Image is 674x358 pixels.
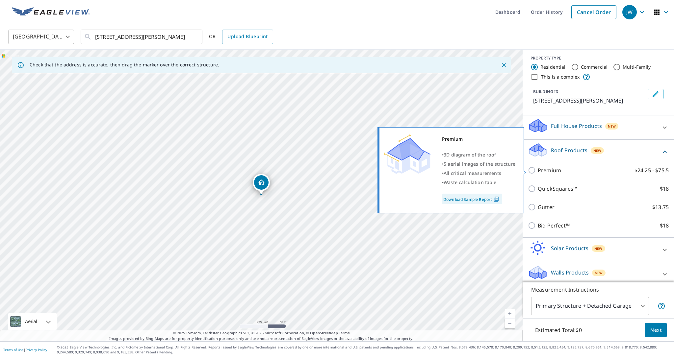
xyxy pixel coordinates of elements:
p: Solar Products [551,244,588,252]
input: Search by address or latitude-longitude [95,28,189,46]
label: Multi-Family [623,64,651,70]
span: New [595,270,603,275]
div: • [442,178,515,187]
p: $18 [660,222,669,229]
div: Roof ProductsNew [528,142,669,161]
img: Pdf Icon [492,196,501,202]
p: Estimated Total: $0 [530,323,587,337]
p: [STREET_ADDRESS][PERSON_NAME] [533,97,645,105]
div: Dropped pin, building 1, Residential property, 4428 Yale Dr Lafayette, IN 47905 [253,174,270,194]
p: Premium [538,166,561,174]
span: 5 aerial images of the structure [444,161,515,167]
p: $18 [660,185,669,193]
a: Current Level 17, Zoom Out [505,319,515,328]
img: Premium [384,134,430,174]
p: © 2025 Eagle View Technologies, Inc. and Pictometry International Corp. All Rights Reserved. Repo... [57,345,671,355]
div: OR [209,30,273,44]
a: Download Sample Report [442,194,502,204]
span: 3D diagram of the roof [444,152,496,158]
div: Premium [442,134,515,144]
span: Your report will include the primary structure and a detached garage if one exists. [658,302,665,310]
img: EV Logo [12,7,90,17]
div: Walls ProductsNew [528,265,669,283]
p: Full House Products [551,122,602,130]
span: Waste calculation table [444,179,496,185]
a: Privacy Policy [26,347,47,352]
div: JW [622,5,637,19]
p: $13.75 [652,203,669,211]
span: Upload Blueprint [227,33,268,41]
div: • [442,169,515,178]
a: Current Level 17, Zoom In [505,309,515,319]
span: © 2025 TomTom, Earthstar Geographics SIO, © 2025 Microsoft Corporation, © [173,330,350,336]
p: QuickSquares™ [538,185,577,193]
p: Measurement Instructions [531,286,665,294]
div: Aerial [8,313,57,330]
div: [GEOGRAPHIC_DATA] [8,28,74,46]
span: All critical measurements [444,170,501,176]
a: Upload Blueprint [222,30,273,44]
p: Bid Perfect™ [538,222,570,229]
p: $24.25 - $75.5 [635,166,669,174]
label: This is a complex [541,74,580,80]
div: Full House ProductsNew [528,118,669,137]
p: | [3,348,47,352]
div: • [442,150,515,159]
button: Close [500,61,508,69]
p: Gutter [538,203,555,211]
span: New [594,246,602,251]
a: Cancel Order [571,5,616,19]
p: Check that the address is accurate, then drag the marker over the correct structure. [30,62,219,68]
p: Roof Products [551,146,587,154]
div: • [442,159,515,169]
button: Edit building 1 [648,89,663,99]
span: Next [650,326,661,334]
label: Commercial [581,64,608,70]
span: New [593,148,601,153]
button: Next [645,323,667,338]
label: Residential [540,64,566,70]
span: New [608,124,616,129]
div: PROPERTY TYPE [531,55,666,61]
p: BUILDING ID [533,89,558,94]
a: Terms of Use [3,347,24,352]
div: Primary Structure + Detached Garage [531,297,649,315]
p: Walls Products [551,269,589,276]
div: Aerial [23,313,39,330]
div: Solar ProductsNew [528,240,669,259]
a: Terms [339,330,350,335]
a: OpenStreetMap [310,330,338,335]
